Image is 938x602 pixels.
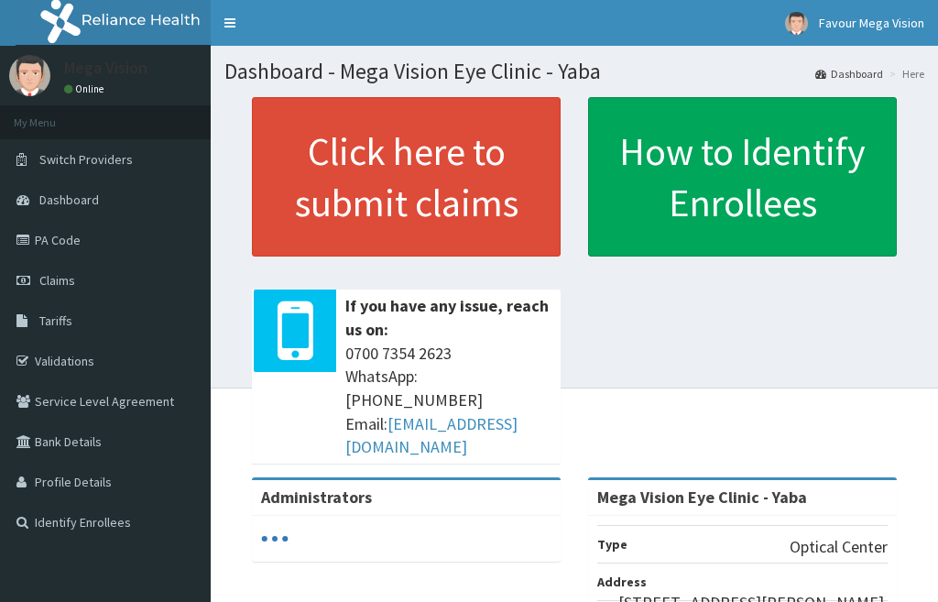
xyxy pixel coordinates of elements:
img: User Image [785,12,808,35]
a: How to Identify Enrollees [588,97,897,257]
img: User Image [9,55,50,96]
span: Claims [39,272,75,289]
a: Click here to submit claims [252,97,561,257]
a: [EMAIL_ADDRESS][DOMAIN_NAME] [345,413,518,458]
p: Optical Center [790,535,888,559]
p: Mega Vision [64,60,147,76]
span: Favour Mega Vision [819,15,924,31]
a: Online [64,82,108,95]
a: Dashboard [815,66,883,82]
svg: audio-loading [261,525,289,553]
h1: Dashboard - Mega Vision Eye Clinic - Yaba [224,60,924,83]
b: If you have any issue, reach us on: [345,295,549,340]
span: 0700 7354 2623 WhatsApp: [PHONE_NUMBER] Email: [345,342,551,460]
b: Address [597,574,647,590]
b: Type [597,536,627,553]
span: Tariffs [39,312,72,329]
span: Dashboard [39,192,99,208]
strong: Mega Vision Eye Clinic - Yaba [597,487,807,508]
b: Administrators [261,487,372,508]
li: Here [885,66,924,82]
span: Switch Providers [39,151,133,168]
